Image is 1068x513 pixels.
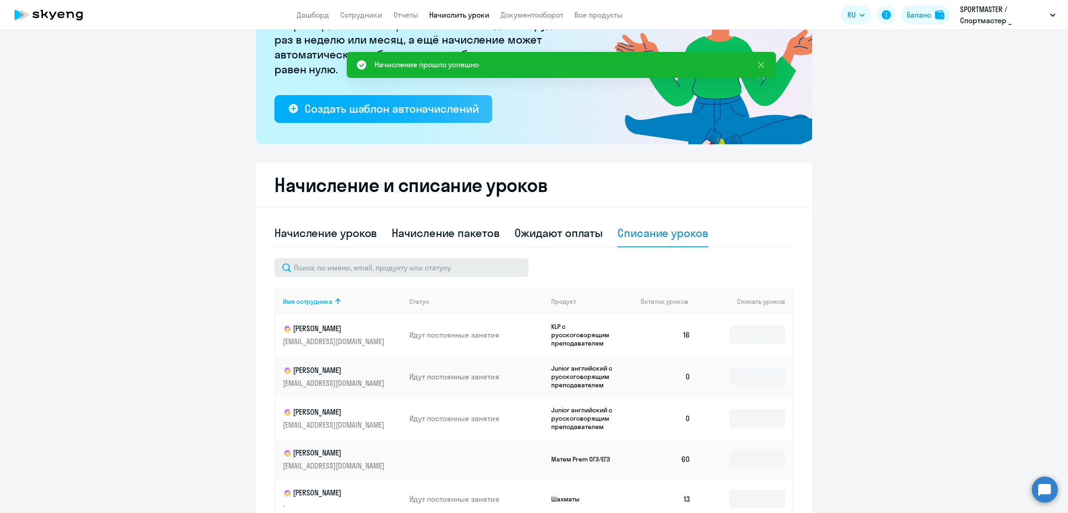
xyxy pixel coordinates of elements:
span: Остаток уроков [641,297,688,306]
button: RU [841,6,871,24]
p: [PERSON_NAME] больше не придётся начислять вручную. Например, можно настроить начисление для сотр... [274,2,590,77]
div: Начисление прошло успешно [375,59,479,70]
p: Junior английский с русскоговорящим преподавателем [551,406,621,431]
img: child [283,408,292,417]
img: balance [935,10,944,19]
div: Имя сотрудника [283,297,332,306]
div: Статус [409,297,429,306]
a: Все продукты [574,10,623,19]
p: [PERSON_NAME] [283,407,387,418]
p: KLP с русскоговорящим преподавателем [551,322,621,347]
span: RU [847,9,856,20]
button: Балансbalance [901,6,950,24]
p: Шахматы [551,495,621,503]
button: Создать шаблон автоначислений [274,95,492,123]
img: child [283,488,292,498]
a: child[PERSON_NAME][EMAIL_ADDRESS][DOMAIN_NAME] [283,365,402,388]
div: Продукт [551,297,576,306]
p: Матем Prem ОГЭ/ЕГЭ [551,455,621,463]
div: Ожидают оплаты [515,225,603,240]
h2: Начисление и списание уроков [274,174,794,196]
p: Идут постоянные занятия [409,372,544,382]
div: Имя сотрудника [283,297,402,306]
img: child [283,324,292,333]
div: Остаток уроков [641,297,698,306]
a: Документооборот [501,10,563,19]
td: 0 [633,398,698,439]
a: Начислить уроки [429,10,489,19]
p: [EMAIL_ADDRESS][DOMAIN_NAME] [283,336,387,346]
p: [EMAIL_ADDRESS][DOMAIN_NAME] [283,378,387,388]
p: Junior английский с русскоговорящим преподавателем [551,364,621,389]
input: Поиск по имени, email, продукту или статусу [274,258,528,277]
p: [PERSON_NAME] [283,448,387,459]
td: 60 [633,439,698,479]
div: Начисление уроков [274,225,377,240]
div: Статус [409,297,544,306]
td: 16 [633,314,698,356]
p: [EMAIL_ADDRESS][DOMAIN_NAME] [283,420,387,430]
p: Идут постоянные занятия [409,330,544,340]
p: [PERSON_NAME] [283,365,387,376]
div: Баланс [907,9,931,20]
p: Идут постоянные занятия [409,494,544,504]
p: [EMAIL_ADDRESS][DOMAIN_NAME] [283,461,387,471]
td: 0 [633,356,698,398]
p: Идут постоянные занятия [409,413,544,423]
th: Списать уроков [698,289,793,314]
p: SPORTMASTER / Спортмастер _ Кафетерий, Остин Kids (предоплата) [960,4,1046,26]
img: child [283,449,292,458]
div: Создать шаблон автоначислений [305,101,478,116]
p: [PERSON_NAME] [283,323,387,334]
a: Отчеты [394,10,418,19]
button: SPORTMASTER / Спортмастер _ Кафетерий, Остин Kids (предоплата) [955,4,1060,26]
div: Продукт [551,297,634,306]
div: Начисление пакетов [392,225,499,240]
p: - [283,500,387,511]
a: child[PERSON_NAME][EMAIL_ADDRESS][DOMAIN_NAME] [283,448,402,471]
img: child [283,366,292,375]
a: child[PERSON_NAME][EMAIL_ADDRESS][DOMAIN_NAME] [283,407,402,430]
a: child[PERSON_NAME]- [283,487,402,511]
a: child[PERSON_NAME][EMAIL_ADDRESS][DOMAIN_NAME] [283,323,402,346]
a: Дашборд [297,10,329,19]
p: [PERSON_NAME] [283,487,387,499]
a: Сотрудники [340,10,382,19]
div: Списание уроков [617,225,708,240]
